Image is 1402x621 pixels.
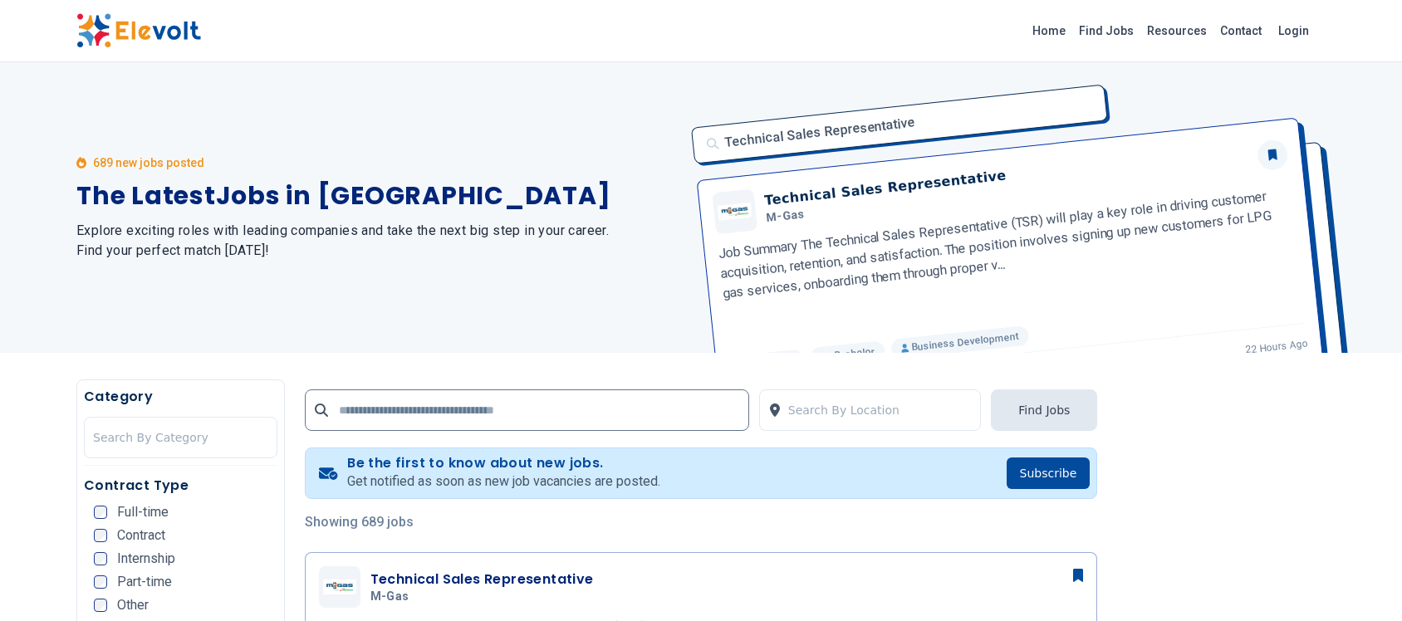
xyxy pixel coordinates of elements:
[84,387,277,407] h5: Category
[1007,457,1091,489] button: Subscribe
[1268,14,1319,47] a: Login
[117,575,172,589] span: Part-time
[1026,17,1072,44] a: Home
[94,575,107,589] input: Part-time
[84,476,277,496] h5: Contract Type
[93,154,204,171] p: 689 new jobs posted
[347,472,660,491] p: Get notified as soon as new job vacancies are posted.
[94,506,107,519] input: Full-time
[1140,17,1213,44] a: Resources
[117,506,169,519] span: Full-time
[117,529,165,542] span: Contract
[117,599,149,612] span: Other
[76,221,681,261] h2: Explore exciting roles with leading companies and take the next big step in your career. Find you...
[347,455,660,472] h4: Be the first to know about new jobs.
[76,181,681,211] h1: The Latest Jobs in [GEOGRAPHIC_DATA]
[323,579,356,594] img: M-Gas
[117,552,175,565] span: Internship
[94,599,107,612] input: Other
[1213,17,1268,44] a: Contact
[305,512,1098,532] p: Showing 689 jobs
[94,529,107,542] input: Contract
[1072,17,1140,44] a: Find Jobs
[76,13,201,48] img: Elevolt
[991,389,1097,431] button: Find Jobs
[370,589,409,604] span: M-Gas
[94,552,107,565] input: Internship
[370,570,594,589] h3: Technical Sales Representative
